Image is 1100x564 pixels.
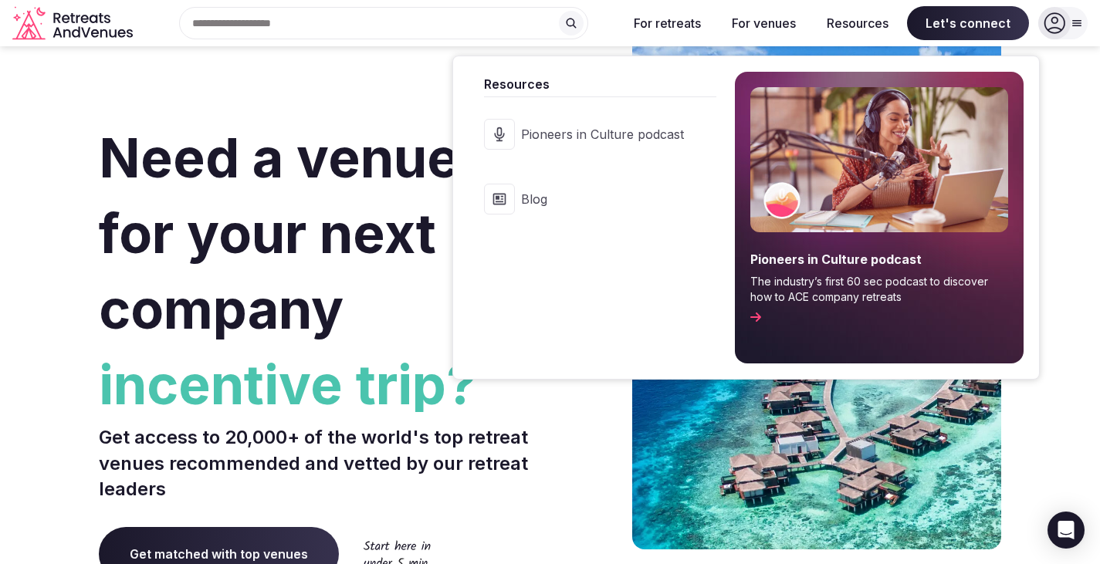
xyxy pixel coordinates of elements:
div: Open Intercom Messenger [1048,512,1085,549]
button: For venues [719,6,808,40]
span: Let's connect [907,6,1029,40]
span: Need a venue for your next company [99,125,459,342]
span: Resources [484,75,716,93]
a: Visit the homepage [12,6,136,41]
a: Blog [469,168,716,230]
a: Pioneers in Culture podcastThe industry’s first 60 sec podcast to discover how to ACE company ret... [735,72,1024,363]
span: Pioneers in Culture podcast [521,126,684,143]
svg: Retreats and Venues company logo [12,6,136,41]
img: Resources [750,87,1008,232]
button: Resources [814,6,901,40]
span: Blog [521,191,684,208]
span: Pioneers in Culture podcast [750,251,1008,268]
span: incentive trip? [99,347,544,423]
span: The industry’s first 60 sec podcast to discover how to ACE company retreats [750,274,1008,304]
button: For retreats [621,6,713,40]
a: Pioneers in Culture podcast [469,103,716,165]
p: Get access to 20,000+ of the world's top retreat venues recommended and vetted by our retreat lea... [99,424,544,502]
